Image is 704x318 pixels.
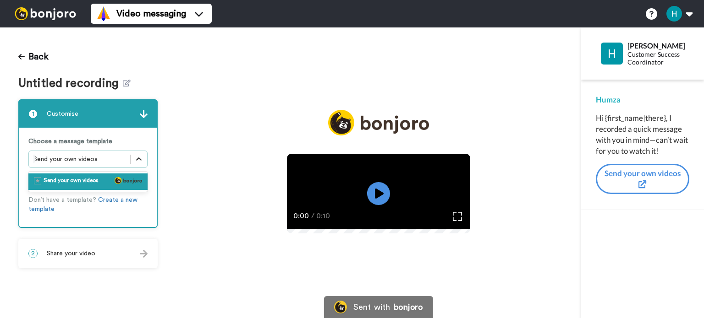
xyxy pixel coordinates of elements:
[596,164,689,194] button: Send your own videos
[140,110,148,118] img: arrow.svg
[116,7,186,20] span: Video messaging
[601,43,623,65] img: Profile Image
[353,303,390,311] div: Sent with
[47,249,95,258] span: Share your video
[28,249,38,258] span: 2
[18,77,123,90] span: Untitled recording
[28,195,148,214] p: Don’t have a template?
[453,212,462,221] img: Full screen
[627,41,689,50] div: [PERSON_NAME]
[316,210,332,221] span: 0:10
[44,177,99,186] span: Send your own videos
[115,177,142,184] img: logo_full.png
[293,210,309,221] span: 0:00
[28,197,137,212] a: Create a new template
[34,177,41,184] img: demo-template.svg
[18,239,158,268] div: 2Share your video
[324,296,433,318] a: Bonjoro LogoSent withbonjoro
[627,51,689,66] div: Customer Success Coordinator
[28,109,38,119] span: 1
[47,109,78,119] span: Customise
[311,210,314,221] span: /
[394,303,423,311] div: bonjoro
[596,94,689,105] div: Humza
[596,113,689,156] div: Hi {first_name|there}, I recorded a quick message with you in mind—can’t wait for you to watch it!
[11,7,80,20] img: bj-logo-header-white.svg
[140,250,148,258] img: arrow.svg
[328,110,429,136] img: logo_full.png
[334,301,347,313] img: Bonjoro Logo
[96,6,111,21] img: vm-color.svg
[28,137,148,146] p: Choose a message template
[18,46,49,68] button: Back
